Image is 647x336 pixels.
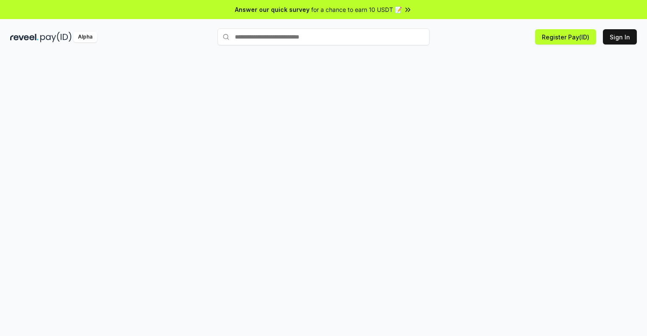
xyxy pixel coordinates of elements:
[40,32,72,42] img: pay_id
[311,5,402,14] span: for a chance to earn 10 USDT 📝
[535,29,596,44] button: Register Pay(ID)
[10,32,39,42] img: reveel_dark
[235,5,310,14] span: Answer our quick survey
[73,32,97,42] div: Alpha
[603,29,637,44] button: Sign In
